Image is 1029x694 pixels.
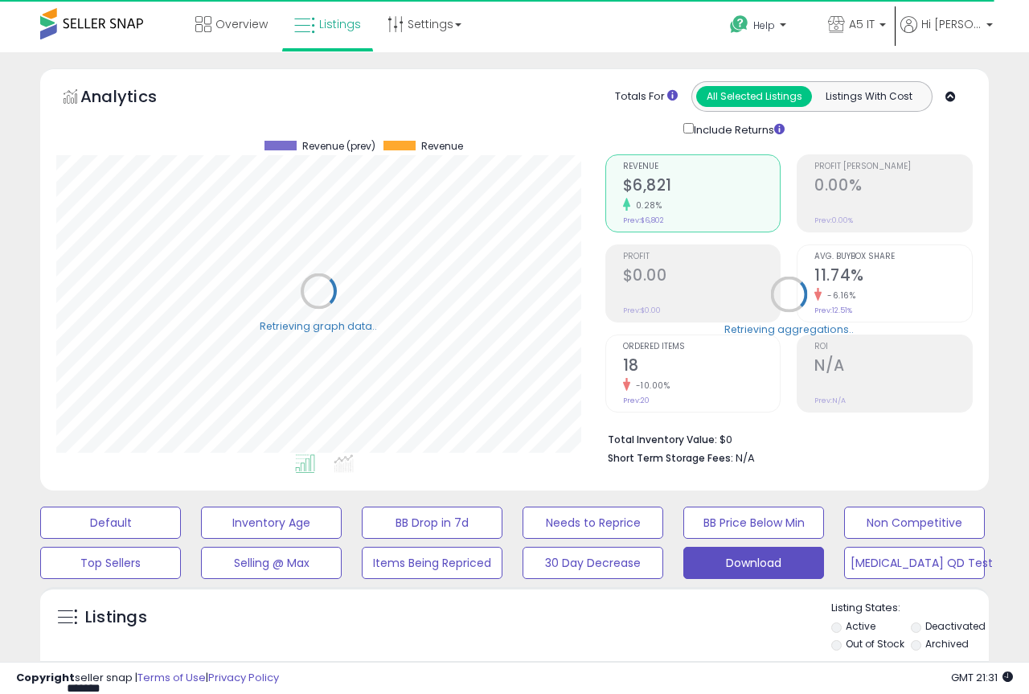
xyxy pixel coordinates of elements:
button: Listings With Cost [811,86,927,107]
span: Hi [PERSON_NAME] [921,16,982,32]
button: Default [40,507,181,539]
strong: Copyright [16,670,75,685]
button: Items Being Repriced [362,547,502,579]
div: Retrieving aggregations.. [724,322,854,336]
button: All Selected Listings [696,86,812,107]
h5: Analytics [80,85,188,112]
button: [MEDICAL_DATA] QD Test [844,547,985,579]
button: Selling @ Max [201,547,342,579]
span: Listings [319,16,361,32]
button: BB Drop in 7d [362,507,502,539]
button: Non Competitive [844,507,985,539]
button: Download [683,547,824,579]
button: BB Price Below Min [683,507,824,539]
span: A5 IT [849,16,875,32]
span: Overview [215,16,268,32]
div: Totals For [615,89,678,105]
a: Hi [PERSON_NAME] [900,16,993,52]
div: Include Returns [671,120,804,138]
button: Inventory Age [201,507,342,539]
a: Help [717,2,814,52]
div: Retrieving graph data.. [260,318,377,333]
button: Top Sellers [40,547,181,579]
span: Help [753,18,775,32]
i: Get Help [729,14,749,35]
button: 30 Day Decrease [523,547,663,579]
button: Needs to Reprice [523,507,663,539]
div: seller snap | | [16,671,279,686]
